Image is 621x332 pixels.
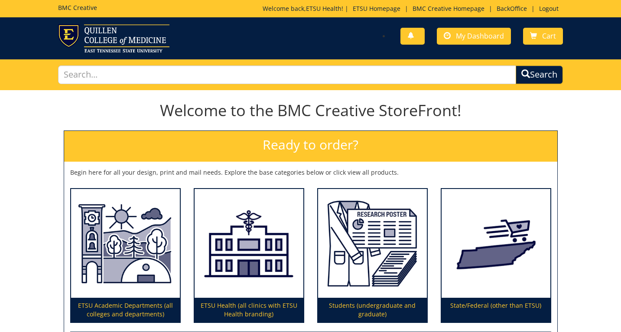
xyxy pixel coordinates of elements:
a: BackOffice [492,4,531,13]
img: ETSU Academic Departments (all colleges and departments) [71,189,180,298]
h2: Ready to order? [64,131,557,162]
a: Cart [523,28,563,45]
a: ETSU Academic Departments (all colleges and departments) [71,189,180,322]
a: ETSU Health (all clinics with ETSU Health branding) [195,189,303,322]
span: My Dashboard [456,31,504,41]
p: Welcome back, ! | | | | [263,4,563,13]
a: State/Federal (other than ETSU) [442,189,550,322]
img: Students (undergraduate and graduate) [318,189,427,298]
span: Cart [542,31,556,41]
h5: BMC Creative [58,4,97,11]
img: ETSU logo [58,24,169,52]
a: Students (undergraduate and graduate) [318,189,427,322]
a: My Dashboard [437,28,511,45]
p: Begin here for all your design, print and mail needs. Explore the base categories below or click ... [70,168,551,177]
input: Search... [58,65,516,84]
p: ETSU Health (all clinics with ETSU Health branding) [195,298,303,322]
img: ETSU Health (all clinics with ETSU Health branding) [195,189,303,298]
img: State/Federal (other than ETSU) [442,189,550,298]
p: Students (undergraduate and graduate) [318,298,427,322]
a: BMC Creative Homepage [408,4,489,13]
h1: Welcome to the BMC Creative StoreFront! [64,102,558,119]
a: ETSU Homepage [348,4,405,13]
p: ETSU Academic Departments (all colleges and departments) [71,298,180,322]
a: ETSU Health [306,4,341,13]
a: Logout [535,4,563,13]
button: Search [516,65,563,84]
p: State/Federal (other than ETSU) [442,298,550,322]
